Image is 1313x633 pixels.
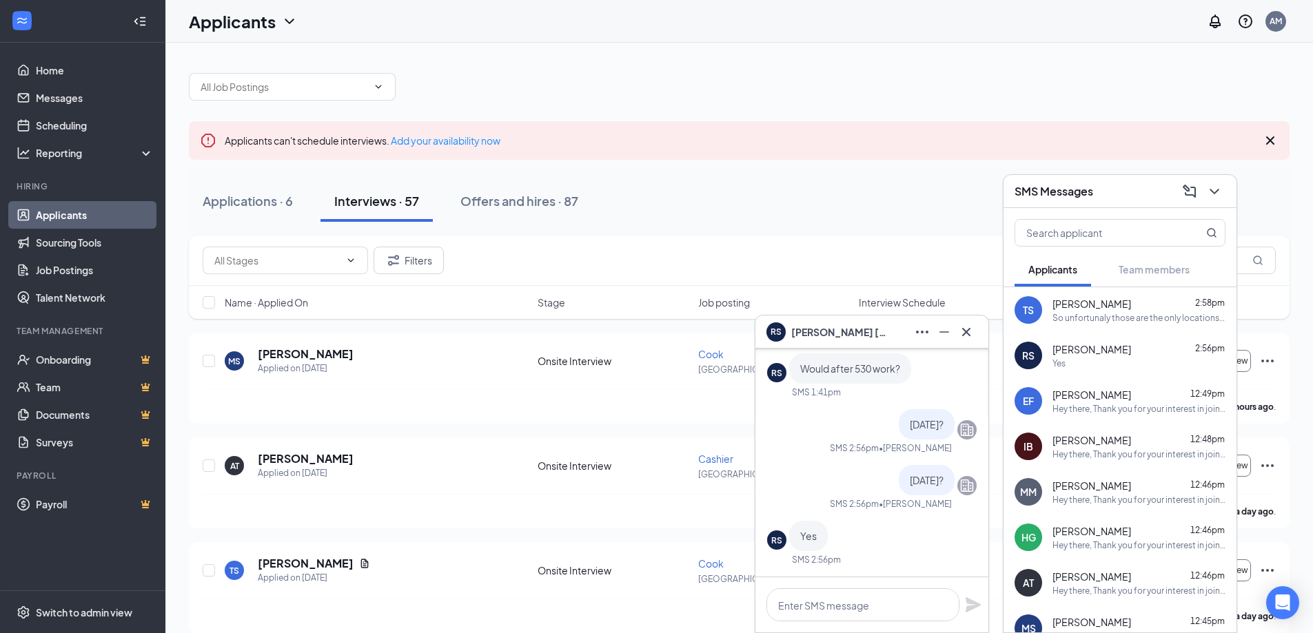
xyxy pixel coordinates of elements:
svg: ChevronDown [1206,183,1223,200]
span: Cashier [698,453,733,465]
h3: SMS Messages [1015,184,1093,199]
div: Applied on [DATE] [258,571,370,585]
a: DocumentsCrown [36,401,154,428]
svg: Ellipses [914,324,930,340]
span: 2:56pm [1195,343,1225,353]
svg: MagnifyingGlass [1206,227,1217,238]
span: [PERSON_NAME] [1052,570,1131,583]
div: Team Management [17,325,151,337]
div: Onsite Interview [538,459,690,473]
div: RS [771,535,782,546]
span: [DATE]? [910,474,944,486]
div: IB [1024,439,1033,453]
svg: Ellipses [1259,562,1276,579]
span: 12:48pm [1190,434,1225,444]
b: a day ago [1235,506,1274,517]
b: 18 hours ago [1223,402,1274,412]
svg: QuestionInfo [1237,13,1254,30]
input: All Job Postings [201,79,367,94]
span: Stage [538,295,565,309]
div: RS [771,367,782,379]
span: • [PERSON_NAME] [879,442,952,454]
a: TeamCrown [36,373,154,401]
b: a day ago [1235,611,1274,621]
svg: Company [959,422,975,438]
span: [PERSON_NAME] [1052,615,1131,629]
svg: Cross [1262,132,1279,149]
div: Hiring [17,180,151,192]
div: Applications · 6 [203,192,293,209]
svg: Company [959,477,975,494]
input: All Stages [214,253,340,268]
div: Hey there, Thank you for your interest in joining our team! We appreciate you taking the time to ... [1052,585,1225,596]
div: So unfortunaly those are the only locations hiring as of the moment. [1052,312,1225,324]
button: Filter Filters [374,247,444,274]
svg: Settings [17,605,30,619]
div: MM [1020,485,1037,499]
span: • [PERSON_NAME] [879,498,952,510]
span: Applicants can't schedule interviews. [225,134,500,147]
svg: MagnifyingGlass [1252,255,1263,266]
svg: Filter [385,252,402,269]
svg: ChevronDown [281,13,298,30]
button: Ellipses [911,321,933,343]
div: Switch to admin view [36,605,132,619]
a: Sourcing Tools [36,229,154,256]
a: SurveysCrown [36,428,154,456]
span: Cook [698,557,724,570]
span: [PERSON_NAME] [1052,433,1131,447]
input: Search applicant [1015,220,1179,246]
svg: ChevronDown [373,81,384,92]
span: Interview Schedule [859,295,946,309]
button: ChevronDown [1203,180,1225,203]
a: OnboardingCrown [36,346,154,373]
span: [PERSON_NAME] [PERSON_NAME] [791,324,888,340]
span: [PERSON_NAME] [1052,524,1131,538]
div: AM [1270,15,1282,27]
span: Team members [1119,263,1190,276]
svg: Error [200,132,216,149]
div: AT [1023,576,1034,590]
div: TS [230,565,239,577]
div: Onsite Interview [538,354,690,368]
button: Minimize [933,321,955,343]
div: HG [1021,530,1036,544]
a: Messages [36,84,154,112]
div: Applied on [DATE] [258,466,354,480]
div: Open Intercom Messenger [1266,586,1299,619]
button: ComposeMessage [1179,180,1201,203]
svg: Document [359,558,370,569]
p: [GEOGRAPHIC_DATA] [698,468,851,480]
div: Onsite Interview [538,563,690,577]
div: MS [228,355,241,367]
span: [PERSON_NAME] [1052,479,1131,492]
button: Cross [955,321,977,343]
span: 12:46pm [1190,525,1225,535]
h1: Applicants [189,10,276,33]
span: Would after 530 work? [800,362,900,375]
a: PayrollCrown [36,490,154,518]
div: EF [1023,394,1034,408]
svg: Cross [958,324,975,340]
div: SMS 1:41pm [792,386,841,398]
span: Applicants [1028,263,1077,276]
svg: Ellipses [1259,353,1276,369]
div: RS [1022,349,1035,362]
div: AT [230,460,239,472]
span: 12:49pm [1190,388,1225,399]
div: Offers and hires · 87 [460,192,578,209]
span: Cook [698,348,724,360]
span: 12:46pm [1190,479,1225,490]
div: TS [1023,303,1034,317]
h5: [PERSON_NAME] [258,346,354,362]
span: [DATE]? [910,418,944,430]
p: [GEOGRAPHIC_DATA] [698,573,851,585]
svg: Minimize [936,324,953,340]
h5: [PERSON_NAME] [258,451,354,466]
span: 12:45pm [1190,616,1225,626]
svg: Plane [965,596,981,613]
div: SMS 2:56pm [830,498,879,510]
span: [PERSON_NAME] [1052,297,1131,311]
span: Yes [800,530,817,542]
div: Hey there, Thank you for your interest in joining our team! We appreciate you taking the time to ... [1052,539,1225,551]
